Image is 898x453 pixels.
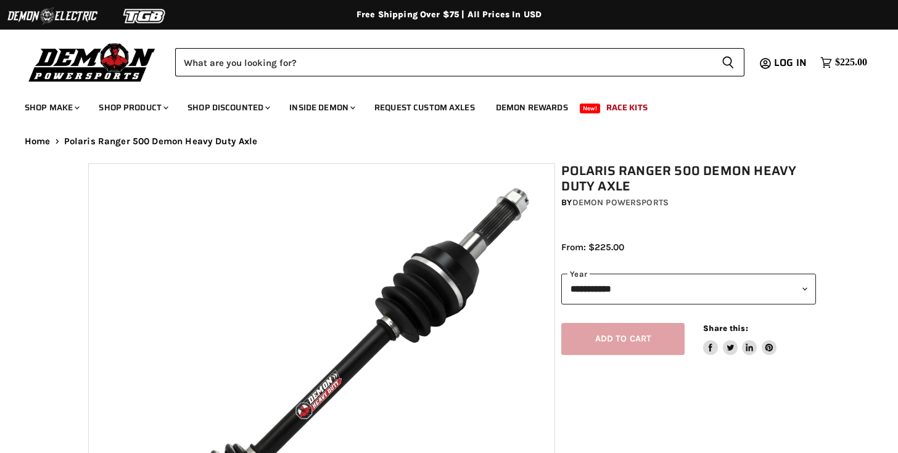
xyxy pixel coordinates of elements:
[835,57,867,68] span: $225.00
[280,95,363,120] a: Inside Demon
[25,40,160,84] img: Demon Powersports
[99,4,191,28] img: TGB Logo 2
[25,136,51,147] a: Home
[814,54,873,71] a: $225.00
[15,95,87,120] a: Shop Make
[561,242,624,253] span: From: $225.00
[365,95,484,120] a: Request Custom Axles
[64,136,258,147] span: Polaris Ranger 500 Demon Heavy Duty Axle
[580,104,601,113] span: New!
[175,48,744,76] form: Product
[175,48,712,76] input: Search
[703,324,748,333] span: Share this:
[597,95,657,120] a: Race Kits
[561,163,816,194] h1: Polaris Ranger 500 Demon Heavy Duty Axle
[15,90,864,120] ul: Main menu
[178,95,278,120] a: Shop Discounted
[487,95,577,120] a: Demon Rewards
[561,196,816,210] div: by
[6,4,99,28] img: Demon Electric Logo 2
[712,48,744,76] button: Search
[572,197,669,208] a: Demon Powersports
[561,274,816,304] select: year
[703,323,776,356] aside: Share this:
[768,57,814,68] a: Log in
[89,95,176,120] a: Shop Product
[774,55,807,70] span: Log in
